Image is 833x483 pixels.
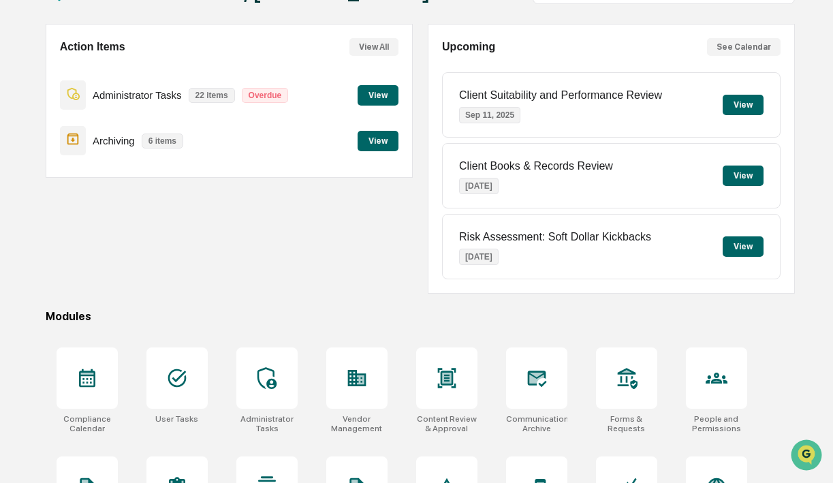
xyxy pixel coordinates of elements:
[93,166,174,191] a: 🗄️Attestations
[8,192,91,217] a: 🔎Data Lookup
[459,178,499,194] p: [DATE]
[142,134,183,149] p: 6 items
[27,198,86,211] span: Data Lookup
[723,166,764,186] button: View
[358,88,398,101] a: View
[416,414,477,433] div: Content Review & Approval
[46,310,796,323] div: Modules
[596,414,657,433] div: Forms & Requests
[358,134,398,146] a: View
[60,41,125,53] h2: Action Items
[93,135,135,146] p: Archiving
[723,236,764,257] button: View
[46,118,172,129] div: We're available if you need us!
[155,414,198,424] div: User Tasks
[506,414,567,433] div: Communications Archive
[326,414,388,433] div: Vendor Management
[358,131,398,151] button: View
[459,89,662,102] p: Client Suitability and Performance Review
[46,104,223,118] div: Start new chat
[14,29,248,50] p: How can we help?
[99,173,110,184] div: 🗄️
[358,85,398,106] button: View
[789,438,826,475] iframe: Open customer support
[236,414,298,433] div: Administrator Tasks
[232,108,248,125] button: Start new chat
[14,104,38,129] img: 1746055101610-c473b297-6a78-478c-a979-82029cc54cd1
[459,231,651,243] p: Risk Assessment: Soft Dollar Kickbacks
[93,89,182,101] p: Administrator Tasks
[57,414,118,433] div: Compliance Calendar
[112,172,169,185] span: Attestations
[349,38,398,56] button: View All
[723,95,764,115] button: View
[459,160,613,172] p: Client Books & Records Review
[459,107,520,123] p: Sep 11, 2025
[442,41,495,53] h2: Upcoming
[136,231,165,241] span: Pylon
[686,414,747,433] div: People and Permissions
[27,172,88,185] span: Preclearance
[189,88,235,103] p: 22 items
[242,88,289,103] p: Overdue
[14,173,25,184] div: 🖐️
[707,38,781,56] button: See Calendar
[459,249,499,265] p: [DATE]
[14,199,25,210] div: 🔎
[96,230,165,241] a: Powered byPylon
[8,166,93,191] a: 🖐️Preclearance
